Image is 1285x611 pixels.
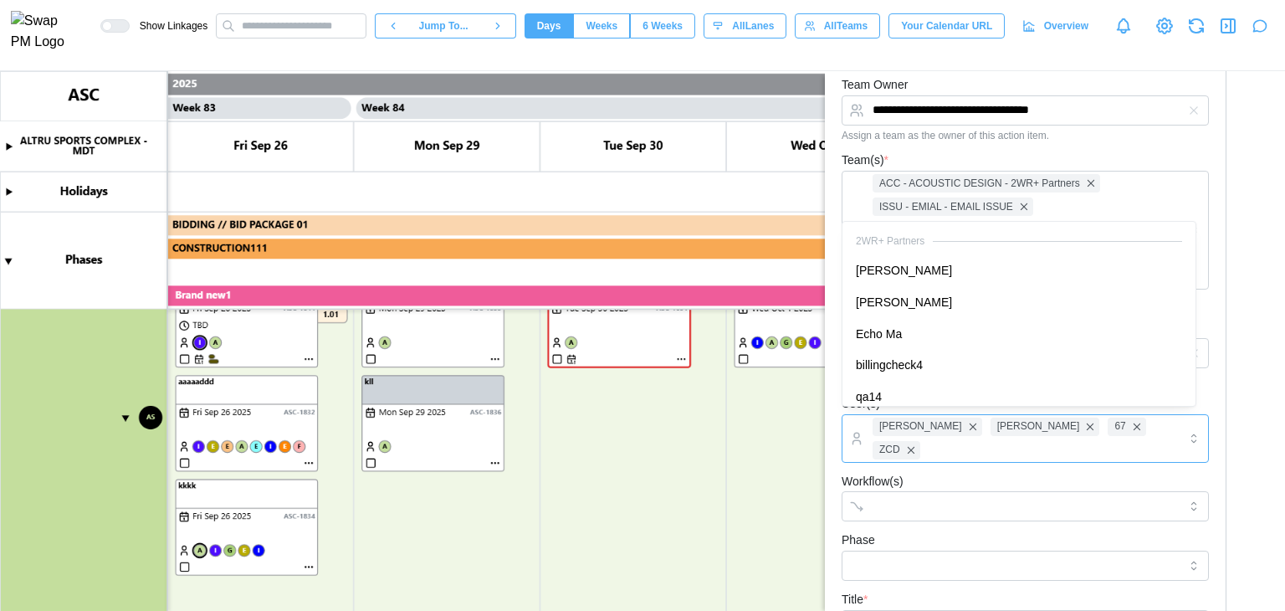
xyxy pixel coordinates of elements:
div: Echo Ma [846,319,1192,351]
span: ISSU - EMIAL - EMAIL ISSUE [879,199,1013,215]
button: 6 Weeks [630,13,695,39]
span: [PERSON_NAME] [997,418,1080,434]
button: Open project assistant [1248,14,1272,38]
div: [PERSON_NAME] [846,255,1192,287]
label: Workflow(s) [842,473,904,491]
button: AllLanes [704,13,786,39]
img: Swap PM Logo [11,11,79,53]
button: Close Drawer [1216,14,1240,38]
span: Weeks [586,14,617,38]
div: 2WR+ Partners [856,234,1182,249]
span: 67 [1114,418,1125,434]
button: Refresh Grid [1185,14,1208,38]
span: Days [537,14,561,38]
span: Your Calendar URL [901,14,992,38]
button: Jump To... [411,13,479,39]
span: All Lanes [732,14,774,38]
span: ZCD [879,442,900,458]
span: [PERSON_NAME] [879,418,962,434]
div: Assign a team as the owner of this action item. [842,130,1209,141]
button: AllTeams [795,13,880,39]
button: Your Calendar URL [888,13,1005,39]
button: Days [525,13,574,39]
span: Show Linkages [130,19,207,33]
span: ACC - ACOUSTIC DESIGN - 2WR+ Partners [879,176,1080,192]
div: qa14 [846,382,1192,413]
label: Team(s) [842,151,888,170]
span: 6 Weeks [642,14,683,38]
span: Overview [1044,14,1088,38]
label: Title [842,591,868,609]
button: Weeks [573,13,630,39]
div: billingcheck4 [846,350,1192,382]
a: Notifications [1109,12,1138,40]
div: [PERSON_NAME] [846,287,1192,319]
label: Phase [842,531,875,550]
a: Overview [1013,13,1101,39]
a: View Project [1153,14,1176,38]
span: All Teams [824,14,868,38]
span: Jump To... [419,14,468,38]
label: Team Owner [842,76,908,95]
